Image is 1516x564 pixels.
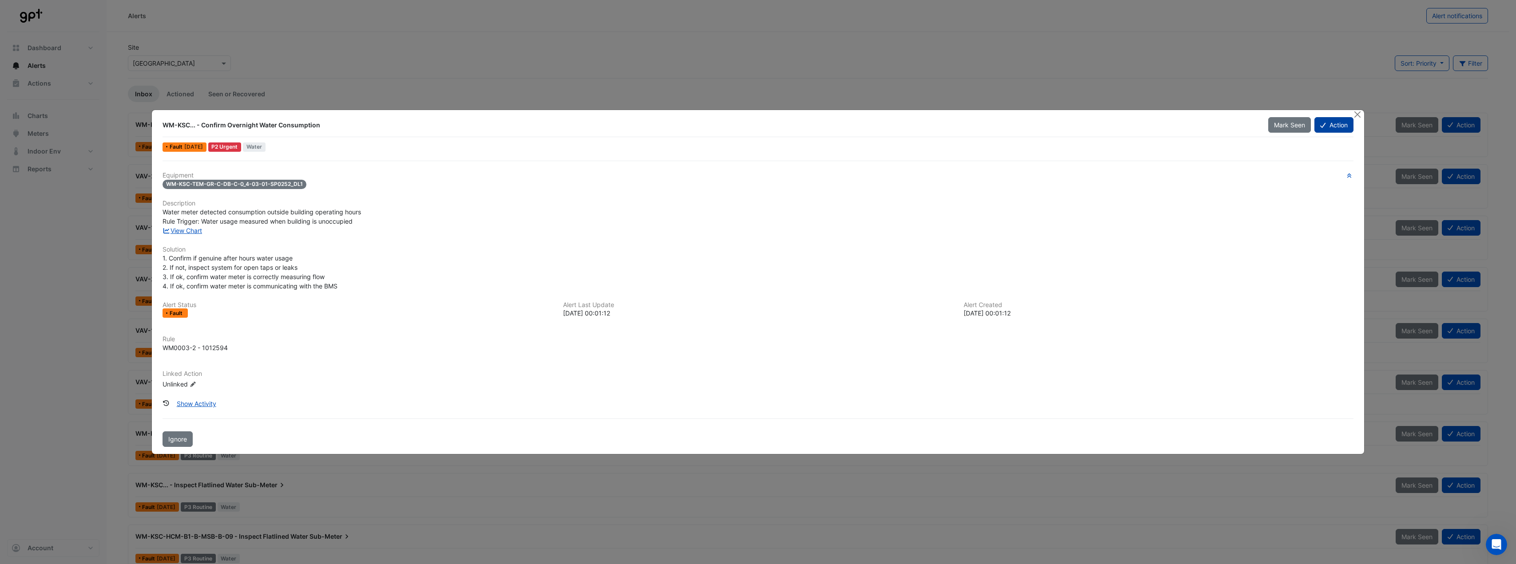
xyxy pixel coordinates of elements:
[163,121,1258,130] div: WM-KSC... - Confirm Overnight Water Consumption
[243,142,266,152] span: Water
[163,208,361,225] span: Water meter detected consumption outside building operating hours Rule Trigger: Water usage measu...
[163,246,1353,253] h6: Solution
[170,144,184,150] span: Fault
[163,370,1353,378] h6: Linked Action
[208,142,242,152] div: P2 Urgent
[163,379,269,389] div: Unlinked
[163,335,1353,343] h6: Rule
[1353,110,1362,119] button: Close
[168,435,187,443] span: Ignore
[1486,534,1507,555] iframe: Intercom live chat
[170,311,184,316] span: Fault
[563,301,953,309] h6: Alert Last Update
[163,180,306,189] span: WM-KSC-TEM-GR-C-DB-C-0_4-03-01-SP0252_DL1
[1268,117,1311,133] button: Mark Seen
[163,200,1353,207] h6: Description
[1314,117,1353,133] button: Action
[171,396,222,411] button: Show Activity
[163,343,228,352] div: WM0003-2 - 1012594
[190,381,196,388] fa-icon: Edit Linked Action
[184,143,203,150] span: Tue 09-Sep-2025 00:01 AWST
[163,254,337,290] span: 1. Confirm if genuine after hours water usage 2. If not, inspect system for open taps or leaks 3....
[964,308,1353,318] div: [DATE] 00:01:12
[563,308,953,318] div: [DATE] 00:01:12
[964,301,1353,309] h6: Alert Created
[163,431,193,447] button: Ignore
[163,301,552,309] h6: Alert Status
[163,172,1353,179] h6: Equipment
[163,227,202,234] a: View Chart
[1274,121,1305,129] span: Mark Seen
